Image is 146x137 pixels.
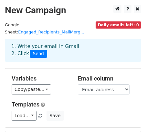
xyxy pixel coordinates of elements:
[12,84,51,94] a: Copy/paste...
[5,22,84,35] small: Google Sheet:
[47,111,63,121] button: Save
[30,50,47,58] span: Send
[114,106,146,137] iframe: Chat Widget
[78,75,134,82] h5: Email column
[18,30,84,34] a: Engaged_Recipients_MailMerg...
[96,22,141,27] a: Daily emails left: 0
[6,43,140,58] div: 1. Write your email in Gmail 2. Click
[12,101,39,108] a: Templates
[12,111,36,121] a: Load...
[96,21,141,29] span: Daily emails left: 0
[5,5,141,16] h2: New Campaign
[12,75,68,82] h5: Variables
